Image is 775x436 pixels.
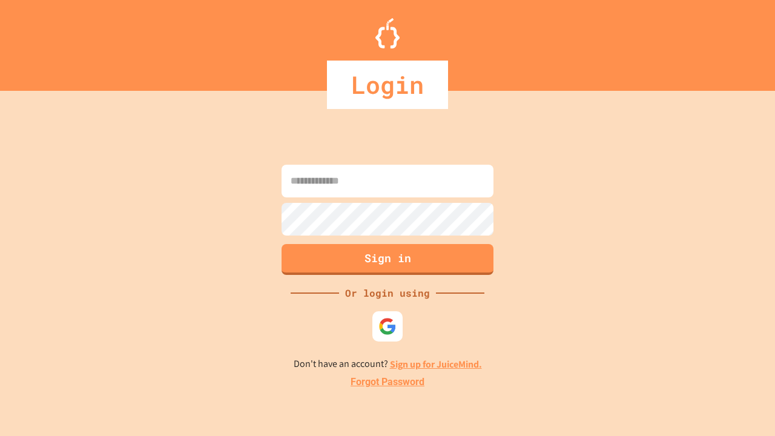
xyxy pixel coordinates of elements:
[390,358,482,371] a: Sign up for JuiceMind.
[327,61,448,109] div: Login
[282,244,493,275] button: Sign in
[674,335,763,386] iframe: chat widget
[294,357,482,372] p: Don't have an account?
[339,286,436,300] div: Or login using
[378,317,397,335] img: google-icon.svg
[375,18,400,48] img: Logo.svg
[351,375,424,389] a: Forgot Password
[724,388,763,424] iframe: chat widget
